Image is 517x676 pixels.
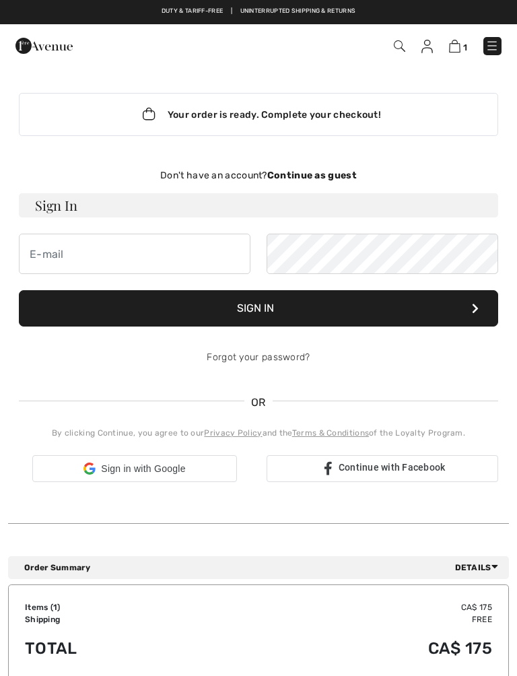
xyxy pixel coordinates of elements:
td: Shipping [25,613,235,626]
img: Menu [485,39,499,53]
span: Continue with Facebook [339,462,446,473]
a: Terms & Conditions [292,428,369,438]
td: CA$ 175 [235,601,492,613]
div: Don't have an account? [19,168,498,182]
span: Details [455,562,504,574]
td: Items ( ) [25,601,235,613]
strong: Continue as guest [267,170,357,181]
span: 1 [463,42,467,53]
a: 1 [449,39,467,53]
td: Free [235,613,492,626]
a: Continue with Facebook [267,455,498,482]
img: Shopping Bag [449,40,460,53]
img: Search [394,40,405,52]
span: OR [244,395,273,411]
h3: Sign In [19,193,498,217]
span: 1 [53,603,57,612]
img: 1ère Avenue [15,32,73,59]
a: 1ère Avenue [15,40,73,51]
td: CA$ 175 [235,626,492,671]
button: Sign In [19,290,498,327]
div: By clicking Continue, you agree to our and the of the Loyalty Program. [19,427,498,439]
div: Sign in with Google [32,455,237,482]
td: Total [25,626,235,671]
input: E-mail [19,234,250,274]
a: Forgot your password? [207,351,310,363]
a: Privacy Policy [204,428,262,438]
img: My Info [421,40,433,53]
span: Sign in with Google [101,462,185,476]
div: Your order is ready. Complete your checkout! [19,93,498,136]
div: Order Summary [24,562,504,574]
